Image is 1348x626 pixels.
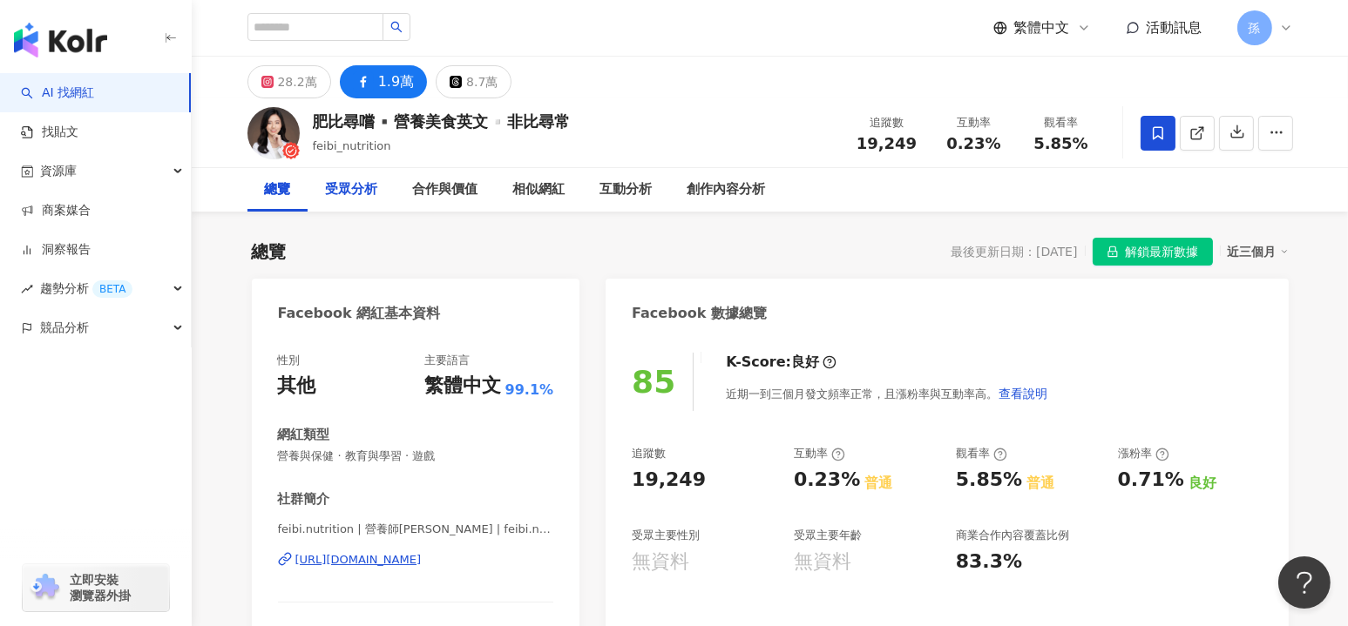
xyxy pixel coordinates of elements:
[1028,114,1094,131] div: 觀看率
[40,269,132,308] span: 趨勢分析
[688,179,766,200] div: 創作內容分析
[946,135,1000,152] span: 0.23%
[21,124,78,141] a: 找貼文
[505,380,554,400] span: 99.1%
[278,70,317,94] div: 28.2萬
[252,239,287,264] div: 總覽
[632,549,689,576] div: 無資料
[424,373,501,400] div: 繁體中文
[21,283,33,295] span: rise
[340,65,427,98] button: 1.9萬
[265,179,291,200] div: 總覽
[632,304,767,323] div: Facebook 數據總覽
[247,107,300,159] img: KOL Avatar
[1147,19,1202,36] span: 活動訊息
[998,376,1048,411] button: 查看說明
[278,304,441,323] div: Facebook 網紅基本資料
[436,65,511,98] button: 8.7萬
[278,448,554,464] span: 營養與保健 · 教育與學習 · 遊戲
[632,446,666,461] div: 追蹤數
[794,549,851,576] div: 無資料
[864,474,892,493] div: 普通
[21,84,94,102] a: searchAI 找網紅
[40,151,77,191] span: 資源庫
[326,179,378,200] div: 受眾分析
[92,280,132,298] div: BETA
[278,522,554,537] span: feibi.nutrition | 營養師[PERSON_NAME] | feibi.nutrition
[28,574,62,602] img: chrome extension
[466,70,498,94] div: 8.7萬
[1118,467,1184,494] div: 0.71%
[632,364,675,400] div: 85
[278,490,330,508] div: 社群簡介
[278,426,330,444] div: 網紅類型
[726,353,837,372] div: K-Score :
[726,376,1048,411] div: 近期一到三個月發文頻率正常，且漲粉率與互動率高。
[21,241,91,259] a: 洞察報告
[1278,556,1331,609] iframe: Help Scout Beacon - Open
[951,245,1077,259] div: 最後更新日期：[DATE]
[600,179,653,200] div: 互動分析
[956,446,1007,461] div: 觀看率
[40,308,89,347] span: 競品分析
[1189,474,1216,493] div: 良好
[1093,238,1213,266] button: 解鎖最新數據
[1126,239,1199,266] span: 解鎖最新數據
[1228,240,1289,263] div: 近三個月
[632,528,700,543] div: 受眾主要性別
[378,70,414,94] div: 1.9萬
[854,114,920,131] div: 追蹤數
[794,467,860,494] div: 0.23%
[1026,474,1054,493] div: 普通
[513,179,566,200] div: 相似網紅
[278,353,301,368] div: 性別
[23,564,169,611] a: chrome extension立即安裝 瀏覽器外掛
[413,179,478,200] div: 合作與價值
[1118,446,1169,461] div: 漲粉率
[632,467,706,494] div: 19,249
[70,572,131,603] span: 立即安裝 瀏覽器外掛
[313,139,391,152] span: feibi_nutrition
[424,353,470,368] div: 主要語言
[278,552,554,568] a: [URL][DOMAIN_NAME]
[313,111,571,132] div: 肥比尋嚐▪️營養美食英文▫️非比尋常
[1014,18,1070,37] span: 繁體中文
[278,373,316,400] div: 其他
[941,114,1007,131] div: 互動率
[390,21,403,33] span: search
[1033,135,1087,152] span: 5.85%
[857,134,917,152] span: 19,249
[999,387,1047,401] span: 查看說明
[295,552,422,568] div: [URL][DOMAIN_NAME]
[956,467,1022,494] div: 5.85%
[1107,246,1119,258] span: lock
[14,23,107,57] img: logo
[956,528,1069,543] div: 商業合作內容覆蓋比例
[1249,18,1261,37] span: 孫
[794,446,845,461] div: 互動率
[794,528,862,543] div: 受眾主要年齡
[21,202,91,219] a: 商案媒合
[247,65,331,98] button: 28.2萬
[956,549,1022,576] div: 83.3%
[791,353,819,372] div: 良好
